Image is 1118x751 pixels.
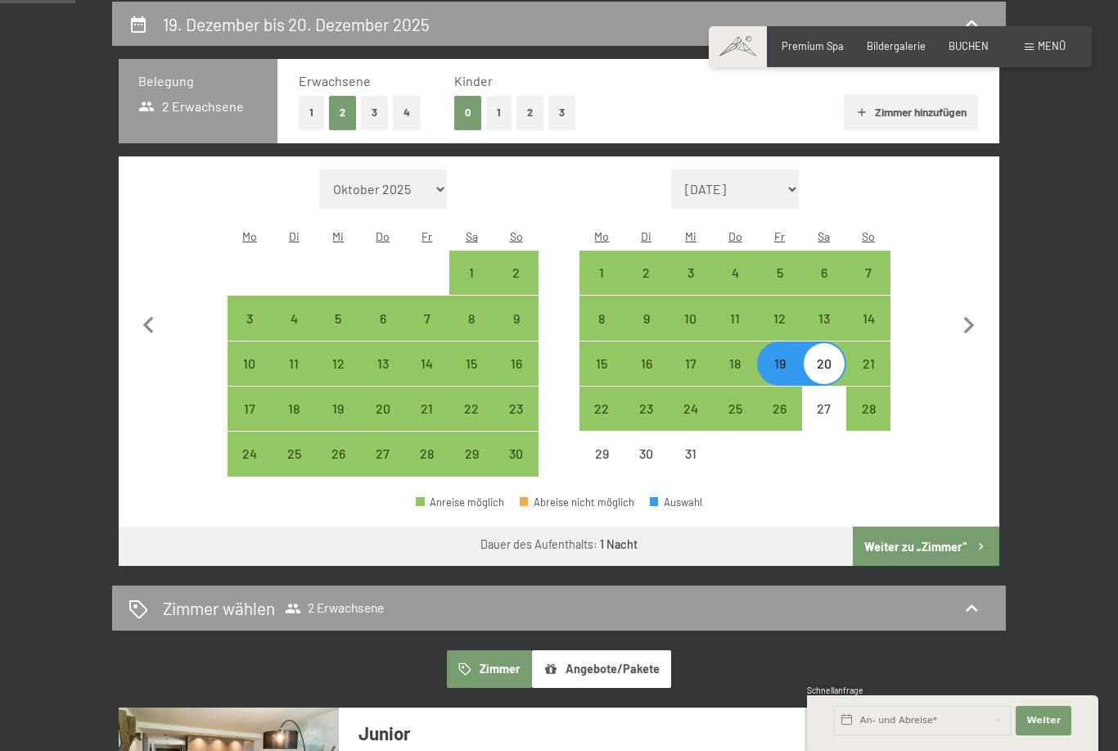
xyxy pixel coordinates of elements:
[285,600,384,617] span: 2 Erwachsene
[757,296,801,340] div: Fri Dec 12 2025
[228,432,272,476] div: Anreise möglich
[405,387,449,431] div: Anreise möglich
[451,402,492,443] div: 22
[804,402,845,443] div: 27
[273,357,314,398] div: 11
[405,387,449,431] div: Fri Nov 21 2025
[669,387,713,431] div: Anreise möglich
[626,312,667,353] div: 9
[407,357,448,398] div: 14
[272,342,316,386] div: Anreise möglich
[846,251,890,295] div: Sun Dec 07 2025
[299,96,324,129] button: 1
[163,596,275,620] h2: Zimmer wählen
[272,387,316,431] div: Anreise möglich
[405,432,449,476] div: Anreise möglich
[670,357,711,398] div: 17
[272,432,316,476] div: Tue Nov 25 2025
[449,251,494,295] div: Sat Nov 01 2025
[361,96,388,129] button: 3
[405,342,449,386] div: Fri Nov 14 2025
[757,342,801,386] div: Anreise möglich
[579,342,624,386] div: Anreise möglich
[495,402,536,443] div: 23
[669,296,713,340] div: Anreise möglich
[782,39,844,52] a: Premium Spa
[802,251,846,295] div: Anreise möglich
[272,432,316,476] div: Anreise möglich
[361,296,405,340] div: Thu Nov 06 2025
[273,402,314,443] div: 18
[494,342,538,386] div: Sun Nov 16 2025
[804,312,845,353] div: 13
[757,387,801,431] div: Fri Dec 26 2025
[581,312,622,353] div: 8
[316,387,360,431] div: Anreise möglich
[289,229,300,243] abbr: Dienstag
[272,296,316,340] div: Anreise möglich
[802,387,846,431] div: Anreise nicht möglich
[361,342,405,386] div: Anreise möglich
[363,312,403,353] div: 6
[495,266,536,307] div: 2
[579,387,624,431] div: Anreise möglich
[363,357,403,398] div: 13
[579,296,624,340] div: Mon Dec 08 2025
[759,402,800,443] div: 26
[451,266,492,307] div: 1
[1016,706,1071,735] button: Weiter
[669,432,713,476] div: Wed Dec 31 2025
[844,94,977,130] button: Zimmer hinzufügen
[449,296,494,340] div: Anreise möglich
[316,432,360,476] div: Anreise möglich
[449,432,494,476] div: Sat Nov 29 2025
[624,387,669,431] div: Tue Dec 23 2025
[952,170,986,477] button: Nächster Monat
[715,266,755,307] div: 4
[867,39,926,52] a: Bildergalerie
[848,266,889,307] div: 7
[228,342,272,386] div: Anreise möglich
[416,497,504,508] div: Anreise möglich
[318,357,358,398] div: 12
[495,447,536,488] div: 30
[713,251,757,295] div: Thu Dec 04 2025
[669,251,713,295] div: Anreise möglich
[229,447,270,488] div: 24
[728,229,742,243] abbr: Donnerstag
[759,312,800,353] div: 12
[759,357,800,398] div: 19
[449,387,494,431] div: Sat Nov 22 2025
[316,296,360,340] div: Anreise möglich
[449,387,494,431] div: Anreise möglich
[848,357,889,398] div: 21
[624,387,669,431] div: Anreise möglich
[626,266,667,307] div: 2
[579,432,624,476] div: Mon Dec 29 2025
[229,402,270,443] div: 17
[862,229,875,243] abbr: Sonntag
[451,447,492,488] div: 29
[486,96,512,129] button: 1
[273,312,314,353] div: 4
[405,342,449,386] div: Anreise möglich
[405,432,449,476] div: Fri Nov 28 2025
[272,342,316,386] div: Tue Nov 11 2025
[407,447,448,488] div: 28
[581,357,622,398] div: 15
[494,387,538,431] div: Anreise möglich
[757,342,801,386] div: Fri Dec 19 2025
[163,14,430,34] h2: 19. Dezember bis 20. Dezember 2025
[713,296,757,340] div: Anreise möglich
[713,342,757,386] div: Thu Dec 18 2025
[579,432,624,476] div: Anreise nicht möglich
[624,432,669,476] div: Anreise nicht möglich
[846,387,890,431] div: Sun Dec 28 2025
[949,39,989,52] a: BUCHEN
[713,296,757,340] div: Thu Dec 11 2025
[818,229,830,243] abbr: Samstag
[316,387,360,431] div: Wed Nov 19 2025
[670,266,711,307] div: 3
[853,527,999,566] button: Weiter zu „Zimmer“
